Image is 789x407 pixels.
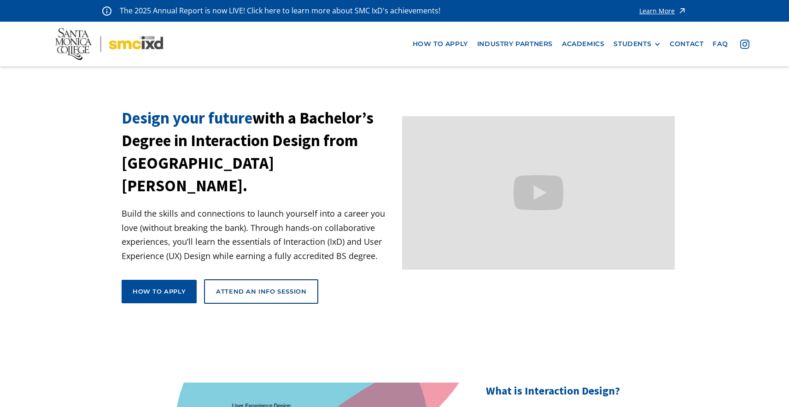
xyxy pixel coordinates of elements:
[122,108,252,128] span: Design your future
[639,8,675,14] div: Learn More
[204,279,318,303] a: Attend an Info Session
[133,287,186,295] div: How to apply
[122,206,395,263] p: Build the skills and connections to launch yourself into a career you love (without breaking the ...
[708,35,732,53] a: faq
[408,35,473,53] a: how to apply
[665,35,708,53] a: contact
[486,383,667,399] h2: What is Interaction Design?
[678,5,687,17] img: icon - arrow - alert
[473,35,557,53] a: industry partners
[557,35,609,53] a: Academics
[120,5,441,17] p: The 2025 Annual Report is now LIVE! Click here to learn more about SMC IxD's achievements!
[614,40,651,48] div: STUDENTS
[402,116,675,270] iframe: Design your future with a Bachelor's Degree in Interaction Design from Santa Monica College
[122,107,395,197] h1: with a Bachelor’s Degree in Interaction Design from [GEOGRAPHIC_DATA][PERSON_NAME].
[122,280,197,303] a: How to apply
[614,40,660,48] div: STUDENTS
[216,287,306,295] div: Attend an Info Session
[102,6,111,16] img: icon - information - alert
[639,5,687,17] a: Learn More
[55,28,163,60] img: Santa Monica College - SMC IxD logo
[740,40,749,49] img: icon - instagram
